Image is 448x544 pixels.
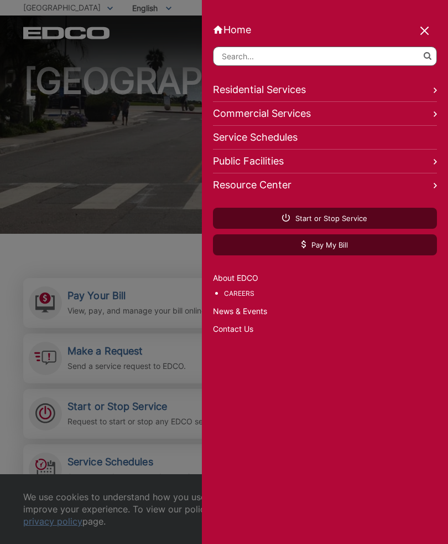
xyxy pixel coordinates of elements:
a: Start or Stop Service [213,208,437,229]
a: Service Schedules [213,126,437,150]
a: About EDCO [213,272,437,284]
a: Pay My Bill [213,234,437,255]
a: News & Events [213,305,437,317]
input: Search [213,47,437,66]
a: Resource Center [213,173,437,197]
a: Residential Services [213,78,437,102]
a: Contact Us [213,323,437,335]
a: Commercial Services [213,102,437,126]
span: Start or Stop Service [282,213,367,223]
a: Careers [224,288,437,300]
a: Public Facilities [213,150,437,173]
a: Home [213,24,437,35]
